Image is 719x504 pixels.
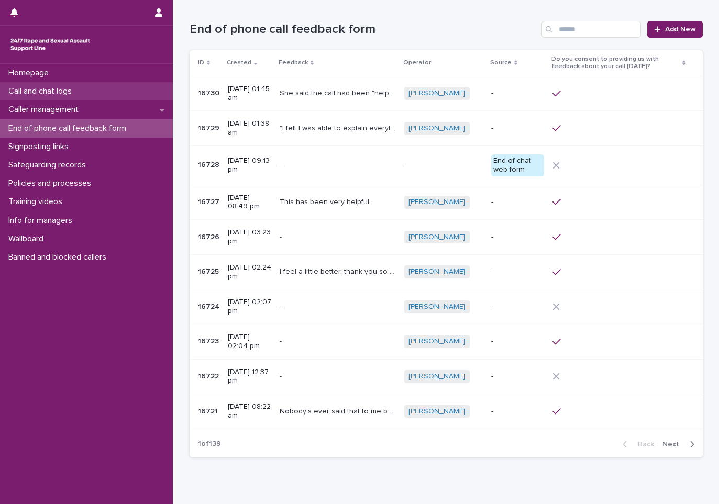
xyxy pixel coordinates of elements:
[8,34,92,55] img: rhQMoQhaT3yELyF149Cw
[403,57,431,69] p: Operator
[490,57,512,69] p: Source
[4,105,87,115] p: Caller management
[408,337,466,346] a: [PERSON_NAME]
[280,370,284,381] p: -
[228,156,272,174] p: [DATE] 09:13 pm
[279,57,308,69] p: Feedback
[198,122,222,133] p: 16729
[408,124,466,133] a: [PERSON_NAME]
[658,440,703,449] button: Next
[280,196,373,207] p: This has been very helpful.
[228,298,272,316] p: [DATE] 02:07 pm
[190,359,703,394] tr: 1672216722 [DATE] 12:37 pm-- [PERSON_NAME] -
[228,263,272,281] p: [DATE] 02:24 pm
[280,265,398,276] p: I feel a little better, thank you so much for talking to me
[541,21,641,38] input: Search
[190,254,703,289] tr: 1672516725 [DATE] 02:24 pmI feel a little better, thank you so much for talking to meI feel a lit...
[408,198,466,207] a: [PERSON_NAME]
[404,161,483,170] p: -
[632,441,654,448] span: Back
[491,89,545,98] p: -
[190,289,703,324] tr: 1672416724 [DATE] 02:07 pm-- [PERSON_NAME] -
[4,142,77,152] p: Signposting links
[647,21,702,38] a: Add New
[408,89,466,98] a: [PERSON_NAME]
[198,335,221,346] p: 16723
[198,370,221,381] p: 16722
[4,234,52,244] p: Wallboard
[228,194,272,211] p: [DATE] 08:49 pm
[4,197,71,207] p: Training videos
[280,300,284,311] p: -
[408,407,466,416] a: [PERSON_NAME]
[280,405,398,416] p: Nobody's ever said that to me before, not any of my therapists, but I think you're right... do yo...
[491,372,545,381] p: -
[190,145,703,185] tr: 1672816728 [DATE] 09:13 pm-- -End of chat web form
[4,86,80,96] p: Call and chat logs
[491,337,545,346] p: -
[198,231,222,242] p: 16726
[408,303,466,311] a: [PERSON_NAME]
[228,333,272,351] p: [DATE] 02:04 pm
[4,160,94,170] p: Safeguarding records
[665,26,696,33] span: Add New
[491,198,545,207] p: -
[4,68,57,78] p: Homepage
[228,119,272,137] p: [DATE] 01:38 am
[190,111,703,146] tr: 1672916729 [DATE] 01:38 am"I felt I was able to explain everything and not rush. I was given an o...
[228,368,272,386] p: [DATE] 12:37 pm
[4,178,99,188] p: Policies and processes
[198,300,222,311] p: 16724
[190,185,703,220] tr: 1672716727 [DATE] 08:49 pmThis has been very helpful.This has been very helpful. [PERSON_NAME] -
[408,267,466,276] a: [PERSON_NAME]
[408,233,466,242] a: [PERSON_NAME]
[190,394,703,429] tr: 1672116721 [DATE] 08:22 amNobody's ever said that to me before, not any of my therapists, but I t...
[198,87,222,98] p: 16730
[228,85,272,103] p: [DATE] 01:45 am
[4,216,81,226] p: Info for managers
[551,53,680,73] p: Do you consent to providing us with feedback about your call [DATE]?
[491,233,545,242] p: -
[198,196,222,207] p: 16727
[491,303,545,311] p: -
[280,159,284,170] p: -
[198,405,220,416] p: 16721
[190,76,703,111] tr: 1673016730 [DATE] 01:45 amShe said the call had been "helpful"; she said the word rape had been "...
[198,57,204,69] p: ID
[280,231,284,242] p: -
[228,402,272,420] p: [DATE] 08:22 am
[491,154,545,176] div: End of chat web form
[190,431,229,457] p: 1 of 139
[662,441,685,448] span: Next
[4,252,115,262] p: Banned and blocked callers
[227,57,251,69] p: Created
[491,407,545,416] p: -
[198,265,221,276] p: 16725
[280,87,398,98] p: She said the call had been "helpful"; she said the word rape had been "tiptoed around by friends"...
[408,372,466,381] a: [PERSON_NAME]
[491,124,545,133] p: -
[198,159,222,170] p: 16728
[190,22,538,37] h1: End of phone call feedback form
[190,220,703,255] tr: 1672616726 [DATE] 03:23 pm-- [PERSON_NAME] -
[4,124,135,133] p: End of phone call feedback form
[228,228,272,246] p: [DATE] 03:23 pm
[491,267,545,276] p: -
[190,324,703,359] tr: 1672316723 [DATE] 02:04 pm-- [PERSON_NAME] -
[614,440,658,449] button: Back
[280,122,398,133] p: "I felt I was able to explain everything and not rush. I was given an open space. It was nice to ...
[280,335,284,346] p: -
